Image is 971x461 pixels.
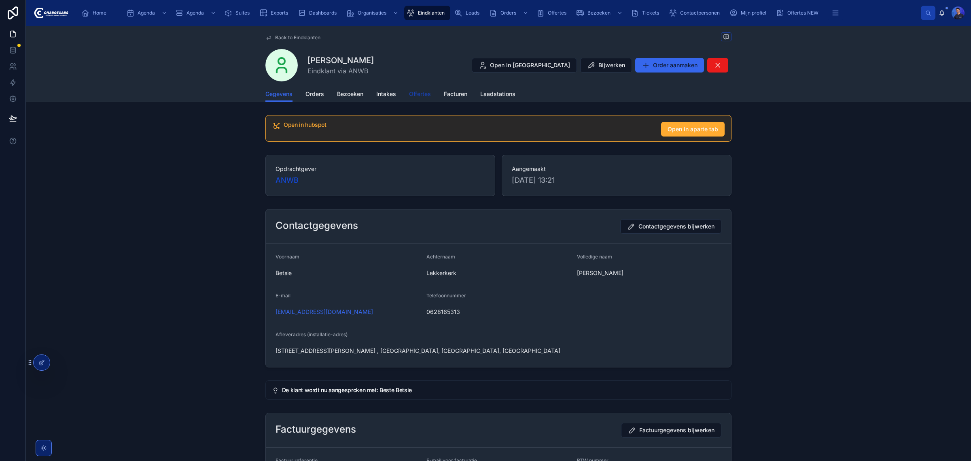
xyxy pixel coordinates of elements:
[265,90,293,98] span: Gegevens
[265,87,293,102] a: Gegevens
[628,6,665,20] a: Tickets
[642,10,659,16] span: Tickets
[580,58,632,73] button: Bijwerken
[276,308,373,316] a: [EMAIL_ADDRESS][DOMAIN_NAME]
[409,87,431,103] a: Offertes
[404,6,450,20] a: Eindklanten
[276,254,299,260] span: Voornaam
[534,6,572,20] a: Offertes
[653,61,698,69] span: Order aanmaken
[574,6,627,20] a: Bezoeken
[577,269,721,277] span: [PERSON_NAME]
[598,61,625,69] span: Bijwerken
[265,34,320,41] a: Back to Eindklanten
[173,6,220,20] a: Agenda
[79,6,112,20] a: Home
[587,10,611,16] span: Bezoeken
[276,292,290,299] span: E-mail
[620,219,721,234] button: Contactgegevens bijwerken
[307,55,374,66] h1: [PERSON_NAME]
[638,222,714,230] span: Contactgegevens bijwerken
[668,125,718,133] span: Open in aparte tab
[271,10,288,16] span: Exports
[276,175,299,186] a: ANWB
[418,10,445,16] span: Eindklanten
[480,87,515,103] a: Laadstations
[426,292,466,299] span: Telefoonnummer
[548,10,566,16] span: Offertes
[32,6,68,19] img: App logo
[124,6,171,20] a: Agenda
[358,10,386,16] span: Organisaties
[487,6,532,20] a: Orders
[276,219,358,232] h2: Contactgegevens
[305,87,324,103] a: Orders
[512,165,721,173] span: Aangemaakt
[276,347,721,355] span: [STREET_ADDRESS][PERSON_NAME] , [GEOGRAPHIC_DATA], [GEOGRAPHIC_DATA], [GEOGRAPHIC_DATA]
[376,87,396,103] a: Intakes
[452,6,485,20] a: Leads
[500,10,516,16] span: Orders
[639,426,714,434] span: Factuurgegevens bijwerken
[480,90,515,98] span: Laadstations
[635,58,704,73] button: Order aanmaken
[235,10,250,16] span: Suites
[309,10,337,16] span: Dashboards
[295,6,342,20] a: Dashboards
[337,87,363,103] a: Bezoeken
[376,90,396,98] span: Intakes
[426,254,455,260] span: Achternaam
[276,423,356,436] h2: Factuurgegevens
[490,61,570,69] span: Open in [GEOGRAPHIC_DATA]
[187,10,204,16] span: Agenda
[276,165,485,173] span: Opdrachtgever
[512,175,721,186] span: [DATE] 13:21
[787,10,818,16] span: Offertes NEW
[444,87,467,103] a: Facturen
[426,269,571,277] span: Lekkerkerk
[337,90,363,98] span: Bezoeken
[305,90,324,98] span: Orders
[275,34,320,41] span: Back to Eindklanten
[257,6,294,20] a: Exports
[444,90,467,98] span: Facturen
[661,122,725,137] button: Open in aparte tab
[426,308,571,316] span: 0628165313
[344,6,403,20] a: Organisaties
[680,10,720,16] span: Contactpersonen
[741,10,766,16] span: Mijn profiel
[666,6,725,20] a: Contactpersonen
[138,10,155,16] span: Agenda
[774,6,824,20] a: Offertes NEW
[282,387,725,393] h5: De klant wordt nu aangesproken met: Beste Betsie
[409,90,431,98] span: Offertes
[222,6,255,20] a: Suites
[472,58,577,73] button: Open in [GEOGRAPHIC_DATA]
[307,66,374,76] span: Eindklant via ANWB
[466,10,479,16] span: Leads
[75,4,921,22] div: scrollable content
[93,10,106,16] span: Home
[727,6,772,20] a: Mijn profiel
[276,331,348,337] span: Afleveradres (installatie-adres)
[577,254,612,260] span: Volledige naam
[621,423,721,438] button: Factuurgegevens bijwerken
[276,269,420,277] span: Betsie
[284,122,655,128] h5: Open in hubspot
